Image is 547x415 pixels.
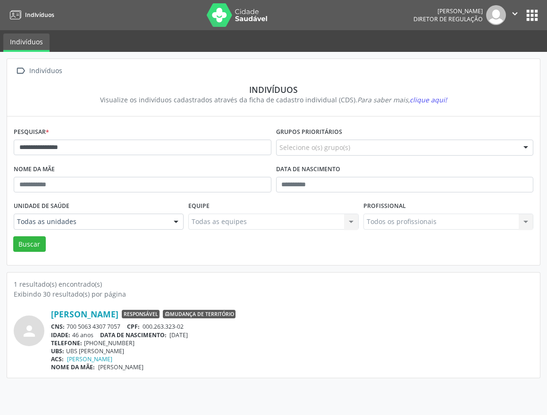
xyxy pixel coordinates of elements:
[51,339,533,347] div: [PHONE_NUMBER]
[14,162,55,177] label: Nome da mãe
[7,7,54,23] a: Indivíduos
[127,323,140,331] span: CPF:
[14,289,533,299] div: Exibindo 30 resultado(s) por página
[51,331,533,339] div: 46 anos
[506,5,524,25] button: 
[276,162,340,177] label: Data de nascimento
[14,199,69,214] label: Unidade de saúde
[410,95,447,104] span: clique aqui!
[413,7,483,15] div: [PERSON_NAME]
[51,323,533,331] div: 700 5063 4307 7057
[357,95,447,104] i: Para saber mais,
[276,125,342,140] label: Grupos prioritários
[98,363,143,371] span: [PERSON_NAME]
[14,64,64,78] a:  Indivíduos
[17,217,164,226] span: Todas as unidades
[100,331,167,339] span: DATA DE NASCIMENTO:
[13,236,46,252] button: Buscar
[413,15,483,23] span: Diretor de regulação
[51,347,64,355] span: UBS:
[14,125,49,140] label: Pesquisar
[51,355,64,363] span: ACS:
[51,323,65,331] span: CNS:
[21,323,38,340] i: person
[25,11,54,19] span: Indivíduos
[188,199,210,214] label: Equipe
[51,347,533,355] div: UBS [PERSON_NAME]
[3,33,50,52] a: Indivíduos
[67,355,112,363] a: [PERSON_NAME]
[363,199,406,214] label: Profissional
[20,95,527,105] div: Visualize os indivíduos cadastrados através da ficha de cadastro individual (CDS).
[122,310,160,318] span: Responsável
[486,5,506,25] img: img
[524,7,540,24] button: apps
[279,142,350,152] span: Selecione o(s) grupo(s)
[163,310,236,318] span: Mudança de território
[51,331,70,339] span: IDADE:
[143,323,184,331] span: 000.263.323-02
[14,64,27,78] i: 
[51,309,118,319] a: [PERSON_NAME]
[169,331,188,339] span: [DATE]
[14,279,533,289] div: 1 resultado(s) encontrado(s)
[510,8,520,19] i: 
[51,339,82,347] span: TELEFONE:
[20,84,527,95] div: Indivíduos
[27,64,64,78] div: Indivíduos
[51,363,95,371] span: NOME DA MÃE:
